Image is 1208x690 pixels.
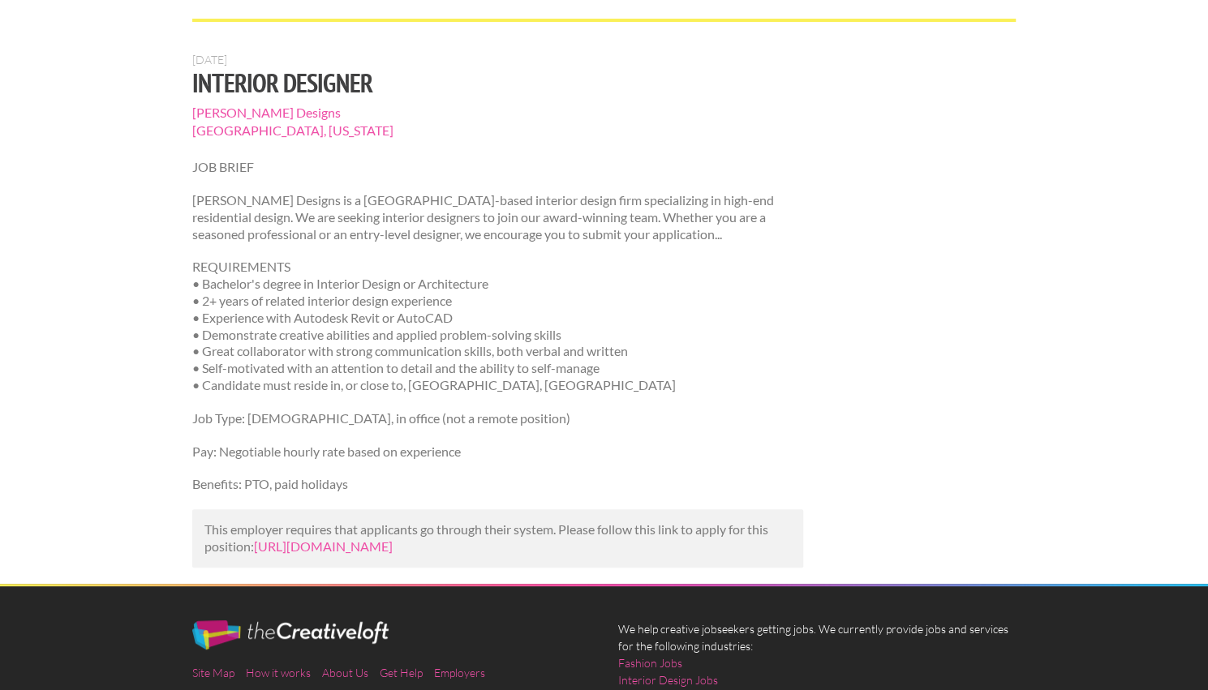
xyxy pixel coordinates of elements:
[192,259,803,393] p: REQUIREMENTS • Bachelor's degree in Interior Design or Architecture • 2+ years of related interio...
[380,666,423,679] a: Get Help
[192,476,803,493] p: Benefits: PTO, paid holidays
[192,159,803,176] p: JOB BRIEF
[618,654,682,671] a: Fashion Jobs
[192,122,803,139] span: [GEOGRAPHIC_DATA], [US_STATE]
[204,521,791,555] p: This employer requires that applicants go through their system. Please follow this link to apply ...
[192,620,389,649] img: The Creative Loft
[192,104,803,122] span: [PERSON_NAME] Designs
[192,53,227,66] span: [DATE]
[192,444,803,461] p: Pay: Negotiable hourly rate based on experience
[254,538,393,554] a: [URL][DOMAIN_NAME]
[618,671,718,688] a: Interior Design Jobs
[192,68,803,97] h1: Interior Designer
[246,666,311,679] a: How it works
[192,666,234,679] a: Site Map
[434,666,485,679] a: Employers
[192,410,803,427] p: Job Type: [DEMOGRAPHIC_DATA], in office (not a remote position)
[322,666,368,679] a: About Us
[192,192,803,242] p: [PERSON_NAME] Designs is a [GEOGRAPHIC_DATA]-based interior design firm specializing in high-end ...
